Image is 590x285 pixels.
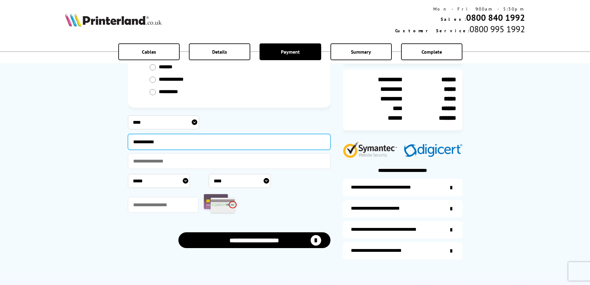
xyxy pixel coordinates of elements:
img: Printerland Logo [65,13,162,27]
span: Payment [281,49,300,55]
div: Mon - Fri 9:00am - 5:30pm [395,6,525,12]
span: Summary [351,49,371,55]
span: Complete [422,49,442,55]
a: additional-cables [343,221,462,238]
span: Sales: [441,16,466,22]
a: secure-website [343,242,462,260]
span: Customer Service: [395,28,470,33]
a: items-arrive [343,200,462,217]
span: Cables [142,49,156,55]
span: 0800 995 1992 [470,23,525,35]
a: additional-ink [343,179,462,196]
span: Details [212,49,227,55]
a: 0800 840 1992 [466,12,525,23]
